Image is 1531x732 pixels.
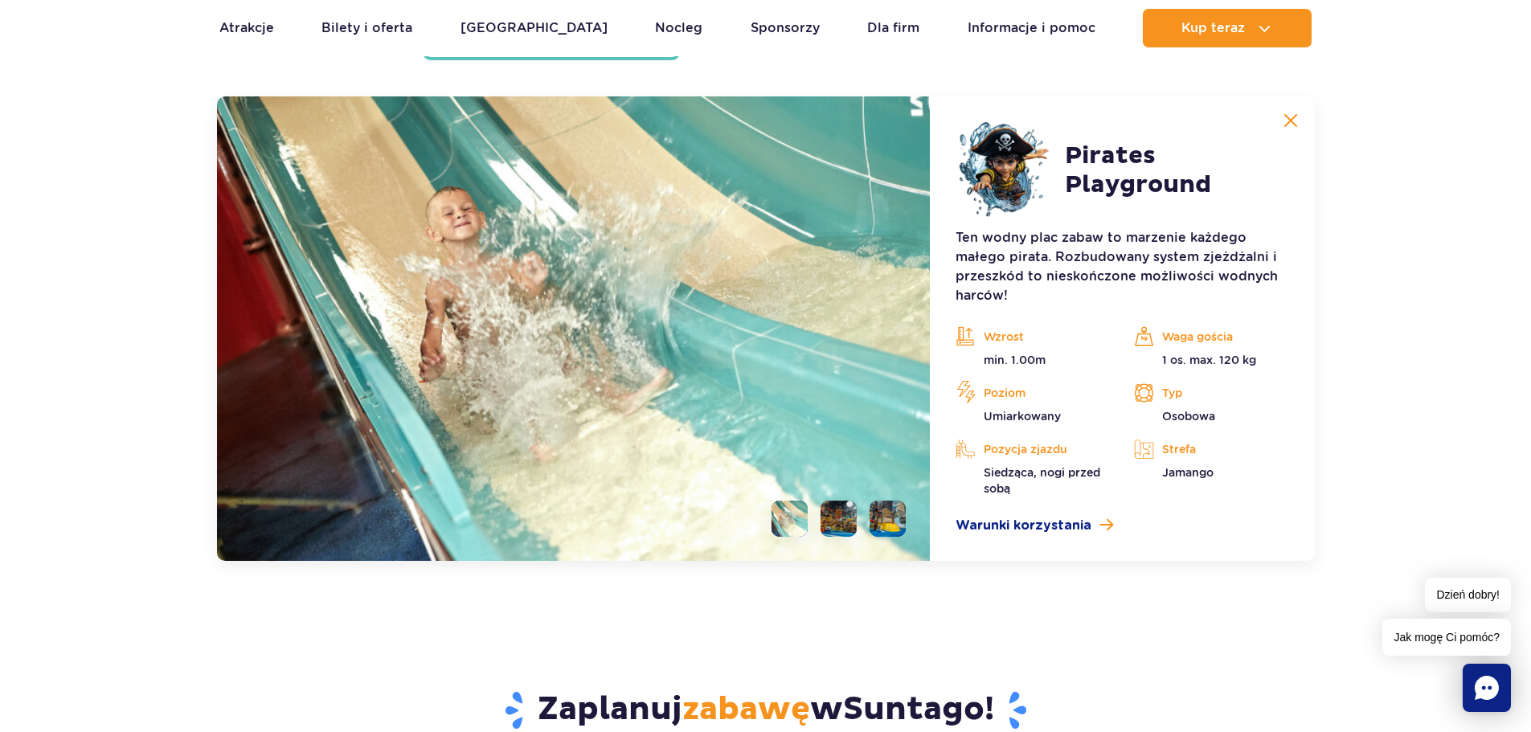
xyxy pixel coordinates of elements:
p: Jamango [1134,464,1288,481]
a: Informacje i pomoc [968,9,1095,47]
span: Jak mogę Ci pomóc? [1382,619,1511,656]
a: Nocleg [655,9,702,47]
button: Kup teraz [1143,9,1312,47]
p: Siedząca, nogi przed sobą [956,464,1110,497]
p: Waga gościa [1134,325,1288,349]
span: Suntago [843,689,985,730]
img: 68496b3343aa7861054357.png [956,122,1052,219]
span: Warunki korzystania [956,516,1091,535]
p: Wzrost [956,325,1110,349]
p: Osobowa [1134,408,1288,424]
p: Ten wodny plac zabaw to marzenie każdego małego pirata. Rozbudowany system zjeżdżalni i przeszkód... [956,228,1288,305]
h2: Pirates Playground [1065,141,1288,199]
span: Kup teraz [1181,21,1245,35]
span: zabawę [682,689,810,730]
a: Bilety i oferta [321,9,412,47]
a: Sponsorzy [751,9,820,47]
span: Dzień dobry! [1425,578,1511,612]
p: Poziom [956,381,1110,405]
h3: Zaplanuj w ! [295,689,1236,731]
div: Chat [1463,664,1511,712]
a: Dla firm [867,9,919,47]
p: Strefa [1134,437,1288,461]
a: Warunki korzystania [956,516,1288,535]
p: Pozycja zjazdu [956,437,1110,461]
p: Typ [1134,381,1288,405]
a: Atrakcje [219,9,274,47]
p: 1 os. max. 120 kg [1134,352,1288,368]
a: [GEOGRAPHIC_DATA] [461,9,608,47]
p: min. 1.00m [956,352,1110,368]
p: Umiarkowany [956,408,1110,424]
